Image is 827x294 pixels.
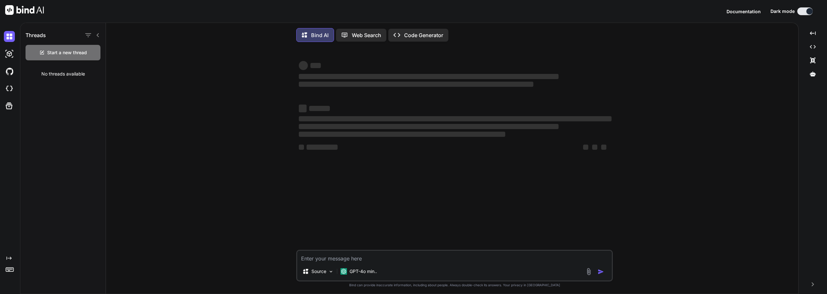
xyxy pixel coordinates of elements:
span: ‌ [583,145,588,150]
span: ‌ [310,63,321,68]
span: ‌ [299,116,612,121]
span: ‌ [299,82,533,87]
h1: Threads [26,31,46,39]
p: Code Generator [404,31,443,39]
span: ‌ [592,145,597,150]
span: ‌ [299,132,505,137]
img: darkAi-studio [4,48,15,59]
span: ‌ [307,145,338,150]
span: ‌ [299,61,308,70]
img: attachment [585,268,592,275]
span: ‌ [601,145,606,150]
button: Documentation [727,8,761,15]
span: Start a new thread [47,49,87,56]
span: ‌ [299,145,304,150]
img: darkChat [4,31,15,42]
span: ‌ [299,124,558,129]
p: Source [311,268,326,275]
span: Documentation [727,9,761,14]
div: No threads available [20,66,106,82]
span: ‌ [299,105,307,112]
img: Bind AI [5,5,44,15]
span: Dark mode [770,8,795,15]
p: Bind AI [311,31,329,39]
img: githubDark [4,66,15,77]
img: Pick Models [328,269,334,274]
p: Web Search [352,31,381,39]
p: GPT-4o min.. [350,268,377,275]
p: Bind can provide inaccurate information, including about people. Always double-check its answers.... [296,283,613,288]
span: ‌ [309,106,330,111]
img: GPT-4o mini [340,268,347,275]
img: icon [598,269,604,275]
span: ‌ [299,74,558,79]
img: cloudideIcon [4,83,15,94]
